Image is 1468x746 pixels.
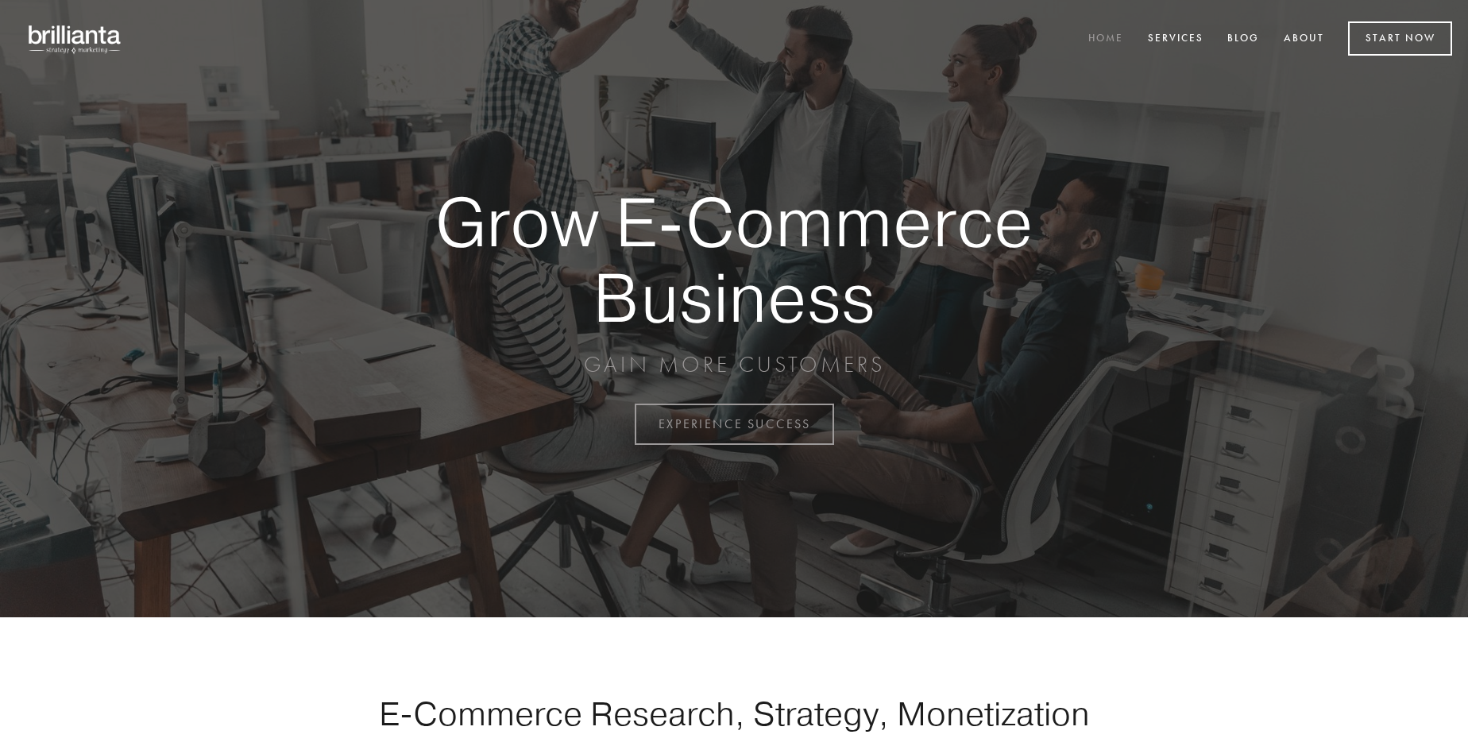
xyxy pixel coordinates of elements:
strong: Grow E-Commerce Business [380,184,1088,334]
img: brillianta - research, strategy, marketing [16,16,135,62]
a: About [1273,26,1335,52]
a: Home [1078,26,1134,52]
a: EXPERIENCE SUCCESS [635,404,834,445]
h1: E-Commerce Research, Strategy, Monetization [329,694,1139,733]
a: Services [1138,26,1214,52]
a: Start Now [1348,21,1452,56]
p: GAIN MORE CUSTOMERS [380,350,1088,379]
a: Blog [1217,26,1269,52]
